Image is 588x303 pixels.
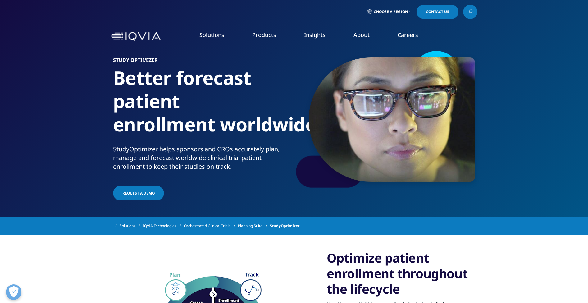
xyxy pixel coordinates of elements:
[6,284,21,300] button: Open Preferences
[238,220,270,232] a: Planning Suite
[113,57,292,66] h6: Study Optimizer
[327,250,477,297] h3: Optimize patient enrollment throughout the lifecycle
[304,31,326,39] a: Insights
[417,5,458,19] a: Contact Us
[122,191,155,196] span: request a demo
[113,186,164,200] a: request a demo
[113,145,292,175] p: StudyOptimizer helps sponsors and CROs accurately plan, manage and forecast worldwide clinical tr...
[270,220,299,232] span: StudyOptimizer
[199,31,224,39] a: Solutions
[309,57,475,182] img: 1075_woman-at-work.jpg
[143,220,184,232] a: IQVIA Technologies
[111,32,161,41] img: IQVIA Healthcare Information Technology and Pharma Clinical Research Company
[163,22,477,51] nav: Primary
[374,9,408,14] span: Choose a Region
[113,66,292,145] h1: Better forecast patient enrollment worldwide
[252,31,276,39] a: Products
[426,10,449,14] span: Contact Us
[398,31,418,39] a: Careers
[120,220,143,232] a: Solutions
[353,31,370,39] a: About
[184,220,238,232] a: Orchestrated Clinical Trials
